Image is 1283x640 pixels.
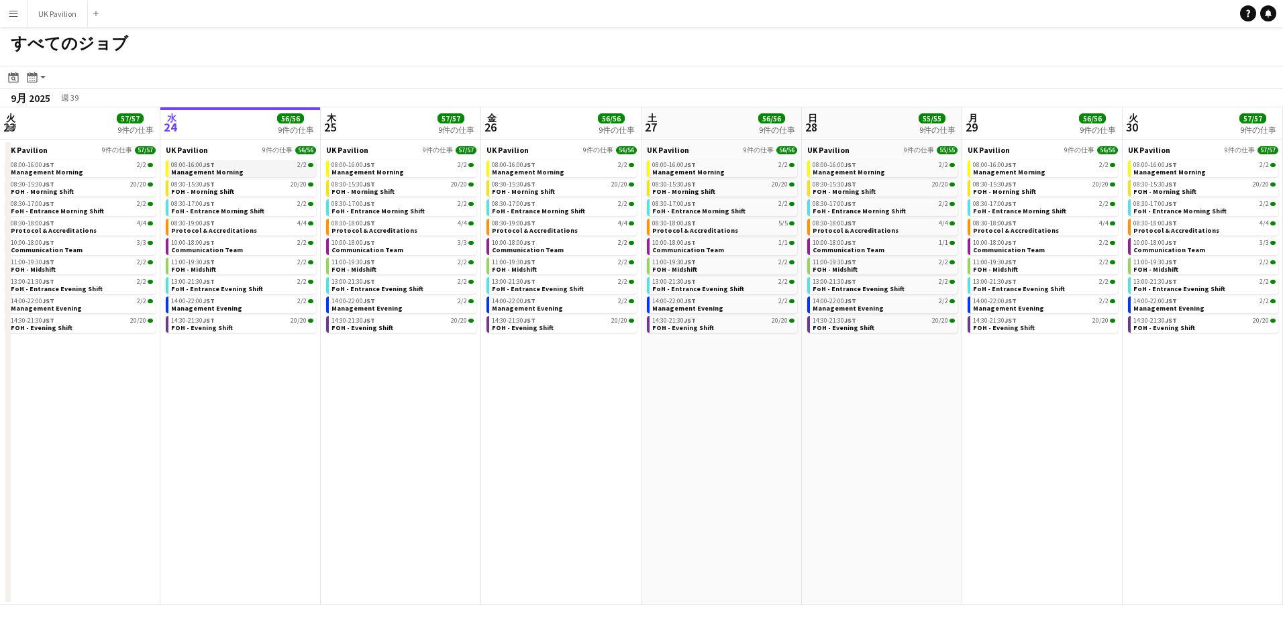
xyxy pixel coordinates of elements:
span: JST [203,180,215,189]
a: 13:00-21:30JST2/2FoH - Entrance Evening Shift [1133,277,1276,292]
a: 13:00-21:30JST2/2FoH - Entrance Evening Shift [11,277,153,292]
a: 13:00-21:30JST2/2FoH - Entrance Evening Shift [492,277,634,292]
span: 08:30-15:30 [973,181,1017,188]
span: 08:00-16:00 [171,162,215,168]
span: Protocol & Accreditations [1133,226,1219,235]
span: FOH - Midshift [652,265,697,274]
span: 10:00-18:00 [652,239,696,246]
span: 20/20 [130,181,146,188]
span: Communication Team [331,246,403,254]
a: UK Pavilion9件の仕事57/57 [1128,145,1278,155]
a: 08:30-17:00JST2/2FoH - Entrance Morning Shift [652,199,794,215]
span: UK Pavilion [5,145,48,155]
span: 13:00-21:30 [171,278,215,285]
span: 20/20 [611,181,627,188]
span: JST [684,238,696,247]
span: JST [363,219,375,227]
span: JST [363,238,375,247]
span: UK Pavilion [968,145,1010,155]
span: 11:00-19:30 [11,259,54,266]
span: 10:00-18:00 [171,239,215,246]
span: JST [684,199,696,208]
span: JST [1165,180,1177,189]
span: FoH - Entrance Morning Shift [973,207,1066,215]
span: FOH - Morning Shift [973,187,1036,196]
span: 08:00-16:00 [652,162,696,168]
span: FoH - Entrance Morning Shift [171,207,264,215]
span: 2/2 [1260,259,1269,266]
span: Management Morning [171,168,244,176]
a: 11:00-19:30JST2/2FOH - Midshift [171,258,313,273]
span: 2/2 [618,201,627,207]
span: JST [363,180,375,189]
div: UK Pavilion9件の仕事57/5708:00-16:00JST2/2Management Morning08:30-15:30JST20/20FOH - Morning Shift08:... [1128,145,1278,335]
span: Communication Team [171,246,243,254]
span: JST [844,160,856,169]
span: 08:30-17:00 [652,201,696,207]
span: 2/2 [939,201,948,207]
span: 9件の仕事 [102,146,132,154]
span: 08:00-16:00 [492,162,535,168]
span: JST [523,199,535,208]
span: 4/4 [618,220,627,227]
span: JST [1005,219,1017,227]
span: UK Pavilion [486,145,529,155]
a: 13:00-21:30JST2/2FoH - Entrance Evening Shift [652,277,794,292]
span: Communication Team [973,246,1045,254]
span: FOH - Morning Shift [492,187,555,196]
span: 2/2 [137,201,146,207]
a: 13:00-21:30JST2/2FoH - Entrance Evening Shift [331,277,474,292]
span: JST [42,180,54,189]
a: 10:00-18:00JST2/2Communication Team [492,238,634,254]
span: JST [844,277,856,286]
a: 08:30-18:00JST4/4Protocol & Accreditations [813,219,955,234]
span: JST [1005,199,1017,208]
span: JST [1005,238,1017,247]
span: Protocol & Accreditations [973,226,1059,235]
a: 08:30-18:00JST5/5Protocol & Accreditations [652,219,794,234]
span: JST [203,219,215,227]
span: JST [844,258,856,266]
span: 08:30-19:00 [171,220,215,227]
span: Management Morning [331,168,404,176]
span: JST [42,160,54,169]
a: 08:30-17:00JST2/2FoH - Entrance Morning Shift [813,199,955,215]
a: 11:00-19:30JST2/2FOH - Midshift [813,258,955,273]
span: FOH - Morning Shift [652,187,715,196]
span: JST [844,219,856,227]
span: 08:00-16:00 [813,162,856,168]
span: Communication Team [813,246,884,254]
span: Management Morning [813,168,885,176]
a: 11:00-19:30JST2/2FOH - Midshift [1133,258,1276,273]
div: UK Pavilion9件の仕事56/5608:00-16:00JST2/2Management Morning08:30-15:30JST20/20FOH - Morning Shift08:... [486,145,637,335]
span: 20/20 [291,181,307,188]
span: 11:00-19:30 [652,259,696,266]
span: 2/2 [458,259,467,266]
span: 3/3 [458,239,467,246]
span: 57/57 [135,146,156,154]
span: JST [1165,199,1177,208]
span: 10:00-18:00 [973,239,1017,246]
span: UK Pavilion [807,145,850,155]
a: 08:00-16:00JST2/2Management Morning [1133,160,1276,176]
span: UK Pavilion [166,145,208,155]
span: 57/57 [456,146,476,154]
a: 08:00-16:00JST2/2Management Morning [492,160,634,176]
span: Management Morning [11,168,83,176]
span: 56/56 [616,146,637,154]
span: JST [203,238,215,247]
a: 08:30-18:00JST4/4Protocol & Accreditations [1133,219,1276,234]
span: 5/5 [778,220,788,227]
span: 2/2 [137,259,146,266]
div: UK Pavilion9件の仕事55/5508:00-16:00JST2/2Management Morning08:30-15:30JST20/20FOH - Morning Shift08:... [807,145,958,335]
span: 08:00-16:00 [331,162,375,168]
a: 08:30-15:30JST20/20FOH - Morning Shift [1133,180,1276,195]
span: FOH - Morning Shift [1133,187,1196,196]
span: FOH - Morning Shift [11,187,74,196]
span: FOH - Morning Shift [331,187,395,196]
span: 2/2 [618,259,627,266]
span: 4/4 [1099,220,1109,227]
span: Protocol & Accreditations [11,226,97,235]
span: Protocol & Accreditations [331,226,417,235]
span: 2/2 [458,162,467,168]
